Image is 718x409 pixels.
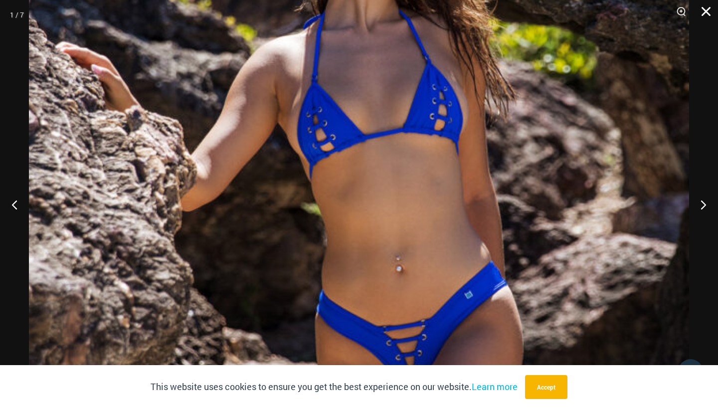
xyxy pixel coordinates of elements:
[10,7,24,22] div: 1 / 7
[151,380,518,395] p: This website uses cookies to ensure you get the best experience on our website.
[525,375,567,399] button: Accept
[472,381,518,393] a: Learn more
[681,180,718,229] button: Next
